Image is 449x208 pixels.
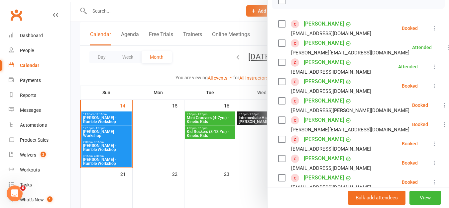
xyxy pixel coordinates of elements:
a: [PERSON_NAME] [304,76,344,87]
a: Automations [9,118,70,133]
div: Attended [398,64,418,69]
button: Bulk add attendees [348,191,405,205]
a: Clubworx [8,7,25,23]
div: [EMAIL_ADDRESS][DOMAIN_NAME] [291,145,371,153]
div: What's New [20,197,44,202]
div: Automations [20,122,47,128]
a: [PERSON_NAME] [304,19,344,29]
a: [PERSON_NAME] [304,134,344,145]
div: Messages [20,107,41,113]
a: [PERSON_NAME] [304,153,344,164]
a: [PERSON_NAME] [304,96,344,106]
span: 1 [47,196,53,202]
div: Waivers [20,152,36,158]
div: Dashboard [20,33,43,38]
button: View [409,191,441,205]
a: Payments [9,73,70,88]
div: Attended [412,45,432,50]
a: Waivers 2 [9,148,70,163]
a: [PERSON_NAME] [304,115,344,125]
div: Workouts [20,167,40,173]
a: Workouts [9,163,70,177]
div: Booked [412,103,428,107]
span: 2 [41,152,46,157]
div: [PERSON_NAME][EMAIL_ADDRESS][DOMAIN_NAME] [291,48,409,57]
div: Product Sales [20,137,49,143]
div: Reports [20,93,36,98]
span: 6 [20,185,26,191]
iframe: Intercom live chat [7,185,23,201]
div: [EMAIL_ADDRESS][DOMAIN_NAME] [291,68,371,76]
a: Product Sales [9,133,70,148]
a: Dashboard [9,28,70,43]
div: People [20,48,34,53]
div: Booked [412,122,428,127]
a: Tasks [9,177,70,192]
a: [PERSON_NAME] [304,173,344,183]
a: Reports [9,88,70,103]
a: Calendar [9,58,70,73]
div: [EMAIL_ADDRESS][DOMAIN_NAME] [291,87,371,96]
div: Booked [402,161,418,165]
div: Booked [402,26,418,31]
div: Booked [402,180,418,184]
a: People [9,43,70,58]
div: [EMAIL_ADDRESS][DOMAIN_NAME] [291,183,371,192]
div: Tasks [20,182,32,187]
div: [EMAIL_ADDRESS][DOMAIN_NAME] [291,29,371,38]
a: [PERSON_NAME] [304,57,344,68]
a: [PERSON_NAME] [304,38,344,48]
div: Booked [402,84,418,88]
a: Messages [9,103,70,118]
div: [EMAIL_ADDRESS][PERSON_NAME][DOMAIN_NAME] [291,106,409,115]
div: Calendar [20,63,39,68]
div: Booked [402,141,418,146]
div: Payments [20,78,41,83]
div: [EMAIL_ADDRESS][DOMAIN_NAME] [291,164,371,173]
div: [PERSON_NAME][EMAIL_ADDRESS][DOMAIN_NAME] [291,125,409,134]
a: What's New1 [9,192,70,207]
